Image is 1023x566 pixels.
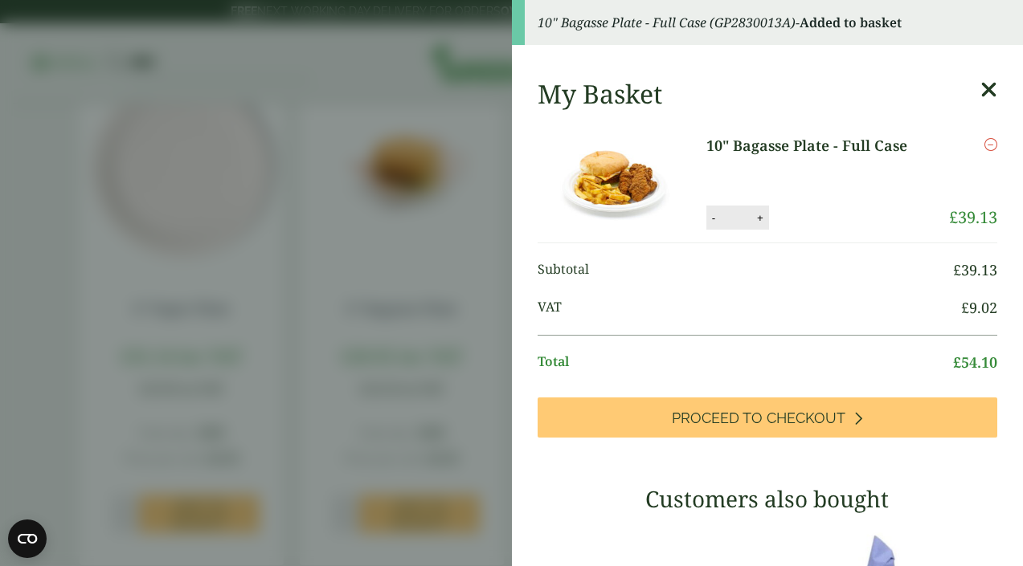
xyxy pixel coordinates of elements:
[949,206,958,228] span: £
[707,211,720,225] button: -
[949,206,997,228] bdi: 39.13
[961,298,969,317] span: £
[538,397,998,438] a: Proceed to Checkout
[953,352,997,372] bdi: 54.10
[672,409,845,427] span: Proceed to Checkout
[953,352,961,372] span: £
[706,135,928,157] a: 10" Bagasse Plate - Full Case
[538,352,954,373] span: Total
[984,135,997,154] a: Remove this item
[8,519,47,558] button: Open CMP widget
[953,260,961,279] span: £
[752,211,768,225] button: +
[538,486,998,513] h3: Customers also bought
[800,14,902,31] strong: Added to basket
[538,14,796,31] em: 10" Bagasse Plate - Full Case (GP2830013A)
[538,259,954,281] span: Subtotal
[538,79,662,109] h2: My Basket
[953,260,997,279] bdi: 39.13
[538,297,962,319] span: VAT
[961,298,997,317] bdi: 9.02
